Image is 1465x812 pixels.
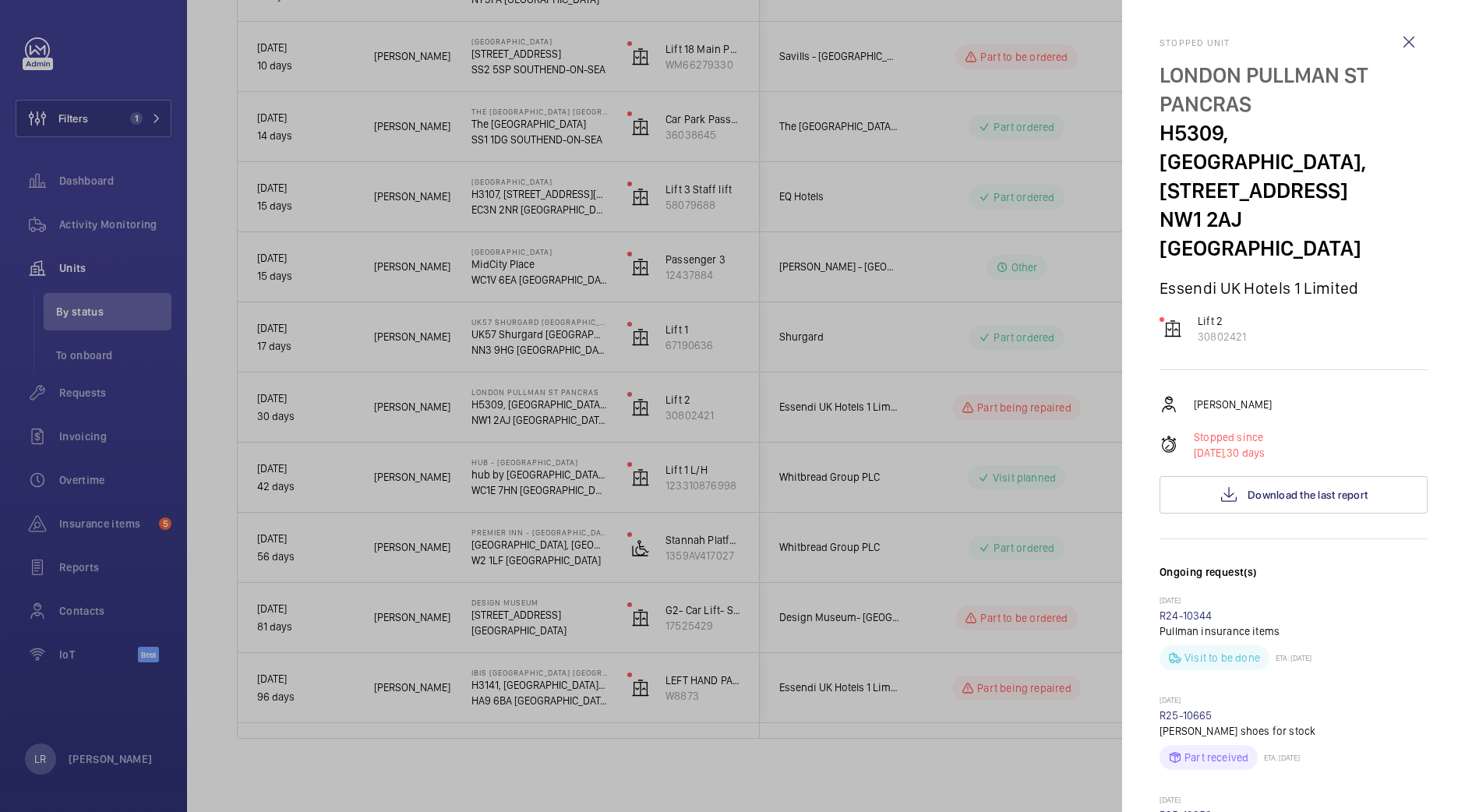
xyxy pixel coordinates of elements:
p: [DATE] [1160,595,1428,608]
h3: Ongoing request(s) [1160,564,1428,595]
p: ETA: [DATE] [1258,753,1300,762]
p: 30802421 [1198,329,1246,344]
p: Pullman insurance items [1160,623,1428,639]
span: [DATE], [1194,447,1227,459]
p: Stopped since [1194,429,1266,445]
button: Download the last report [1160,476,1428,514]
span: Download the last report [1248,489,1368,501]
p: Visit to be done [1184,650,1260,665]
p: LONDON PULLMAN ST PANCRAS [1160,61,1428,118]
p: [PERSON_NAME] shoes for stock [1160,723,1428,739]
p: Essendi UK Hotels 1 Limited [1160,278,1428,298]
p: 30 days [1194,445,1266,461]
p: [DATE] [1160,695,1428,708]
a: R24-10344 [1160,609,1213,622]
p: NW1 2AJ [GEOGRAPHIC_DATA] [1160,205,1428,263]
img: elevator.svg [1163,320,1182,338]
p: Lift 2 [1198,313,1246,329]
p: H5309, [GEOGRAPHIC_DATA], [STREET_ADDRESS] [1160,118,1428,205]
p: [DATE] [1160,795,1428,807]
p: Part received [1184,750,1248,765]
p: [PERSON_NAME] [1194,397,1272,412]
h2: Stopped unit [1160,37,1428,48]
a: R25-10665 [1160,709,1213,722]
p: ETA: [DATE] [1269,653,1311,662]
